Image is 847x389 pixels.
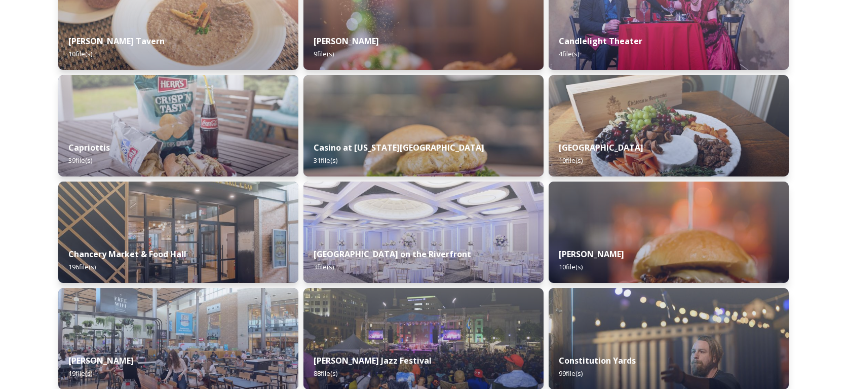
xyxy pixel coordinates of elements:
[559,369,583,378] span: 99 file(s)
[68,142,110,153] strong: Capriottis
[68,49,92,58] span: 10 file(s)
[303,182,544,283] img: 4dafead1-e7b3-4f49-85f0-95d27223cc4c.jpg
[314,369,337,378] span: 88 file(s)
[559,249,624,260] strong: [PERSON_NAME]
[549,75,789,176] img: 0f66ee5f-9cdc-47e7-9801-7d4d646011b2.jpg
[314,142,484,153] strong: Casino at [US_STATE][GEOGRAPHIC_DATA]
[314,36,379,47] strong: [PERSON_NAME]
[68,369,92,378] span: 19 file(s)
[559,36,642,47] strong: Candlelight Theater
[68,36,165,47] strong: [PERSON_NAME] Tavern
[314,249,471,260] strong: [GEOGRAPHIC_DATA] on the Riverfront
[58,75,298,176] img: 555c4b39-f775-4b97-af51-b41b3a69d75b.jpg
[559,355,636,366] strong: Constitution Yards
[314,355,432,366] strong: [PERSON_NAME] Jazz Festival
[68,249,186,260] strong: Chancery Market & Food Hall
[314,156,337,165] span: 31 file(s)
[68,262,96,271] span: 196 file(s)
[559,49,579,58] span: 4 file(s)
[314,262,334,271] span: 3 file(s)
[58,182,298,283] img: f6df0bb1-5bf1-4583-b1dd-677840ea7bf4.jpg
[314,49,334,58] span: 9 file(s)
[559,142,643,153] strong: [GEOGRAPHIC_DATA]
[549,182,789,283] img: 8c0c6323-df64-4944-8d17-35bce94cb7f6.jpg
[559,156,583,165] span: 10 file(s)
[559,262,583,271] span: 10 file(s)
[68,156,92,165] span: 39 file(s)
[303,75,544,176] img: f2e30a54-cf6e-4452-805c-68cbfd6eff2b.jpg
[68,355,134,366] strong: [PERSON_NAME]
